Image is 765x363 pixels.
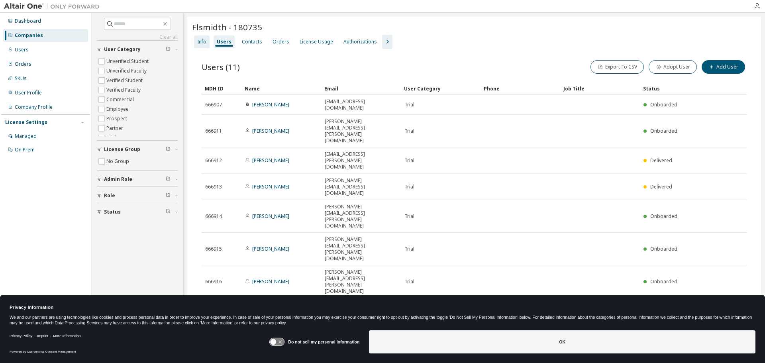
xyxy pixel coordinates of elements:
[404,184,414,190] span: Trial
[650,213,677,220] span: Onboarded
[106,95,135,104] label: Commercial
[252,101,289,108] a: [PERSON_NAME]
[325,118,397,144] span: [PERSON_NAME][EMAIL_ADDRESS][PERSON_NAME][DOMAIN_NAME]
[650,101,677,108] span: Onboarded
[325,204,397,229] span: [PERSON_NAME][EMAIL_ADDRESS][PERSON_NAME][DOMAIN_NAME]
[106,114,129,124] label: Prospect
[104,192,115,199] span: Role
[252,183,289,190] a: [PERSON_NAME]
[205,213,222,220] span: 666914
[650,128,677,134] span: Onboarded
[563,82,637,95] div: Job Title
[106,57,150,66] label: Unverified Student
[166,146,171,153] span: Clear filter
[15,32,43,39] div: Companies
[325,98,397,111] span: [EMAIL_ADDRESS][DOMAIN_NAME]
[104,209,121,215] span: Status
[217,39,231,45] div: Users
[325,236,397,262] span: [PERSON_NAME][EMAIL_ADDRESS][PERSON_NAME][DOMAIN_NAME]
[97,171,178,188] button: Admin Role
[15,104,53,110] div: Company Profile
[205,184,222,190] span: 666913
[404,82,477,95] div: User Category
[245,82,318,95] div: Name
[15,147,35,153] div: On Prem
[15,61,31,67] div: Orders
[590,60,644,74] button: Export To CSV
[404,157,414,164] span: Trial
[252,278,289,285] a: [PERSON_NAME]
[106,104,130,114] label: Employee
[15,75,27,82] div: SKUs
[166,209,171,215] span: Clear filter
[325,151,397,170] span: [EMAIL_ADDRESS][PERSON_NAME][DOMAIN_NAME]
[15,18,41,24] div: Dashboard
[404,213,414,220] span: Trial
[324,82,398,95] div: Email
[404,246,414,252] span: Trial
[325,269,397,294] span: [PERSON_NAME][EMAIL_ADDRESS][PERSON_NAME][DOMAIN_NAME]
[97,187,178,204] button: Role
[484,82,557,95] div: Phone
[404,102,414,108] span: Trial
[97,203,178,221] button: Status
[166,176,171,182] span: Clear filter
[242,39,262,45] div: Contacts
[104,46,141,53] span: User Category
[205,157,222,164] span: 666912
[192,22,262,33] span: Flsmidth - 180735
[300,39,333,45] div: License Usage
[702,60,745,74] button: Add User
[205,82,238,95] div: MDH ID
[252,157,289,164] a: [PERSON_NAME]
[404,128,414,134] span: Trial
[643,82,699,95] div: Status
[205,128,222,134] span: 666911
[650,157,672,164] span: Delivered
[5,119,47,126] div: License Settings
[649,60,697,74] button: Adopt User
[106,124,125,133] label: Partner
[97,41,178,58] button: User Category
[106,66,148,76] label: Unverified Faculty
[273,39,289,45] div: Orders
[202,61,240,73] span: Users (11)
[650,183,672,190] span: Delivered
[252,128,289,134] a: [PERSON_NAME]
[106,157,131,166] label: No Group
[252,213,289,220] a: [PERSON_NAME]
[15,90,42,96] div: User Profile
[404,279,414,285] span: Trial
[166,46,171,53] span: Clear filter
[106,85,142,95] label: Verified Faculty
[104,176,132,182] span: Admin Role
[205,246,222,252] span: 666915
[197,39,206,45] div: Info
[97,141,178,158] button: License Group
[106,133,118,143] label: Trial
[104,146,140,153] span: License Group
[205,102,222,108] span: 666907
[106,76,144,85] label: Verified Student
[343,39,377,45] div: Authorizations
[650,278,677,285] span: Onboarded
[97,34,178,40] a: Clear all
[325,177,397,196] span: [PERSON_NAME][EMAIL_ADDRESS][DOMAIN_NAME]
[252,245,289,252] a: [PERSON_NAME]
[650,245,677,252] span: Onboarded
[166,192,171,199] span: Clear filter
[4,2,104,10] img: Altair One
[205,279,222,285] span: 666916
[15,133,37,139] div: Managed
[15,47,29,53] div: Users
